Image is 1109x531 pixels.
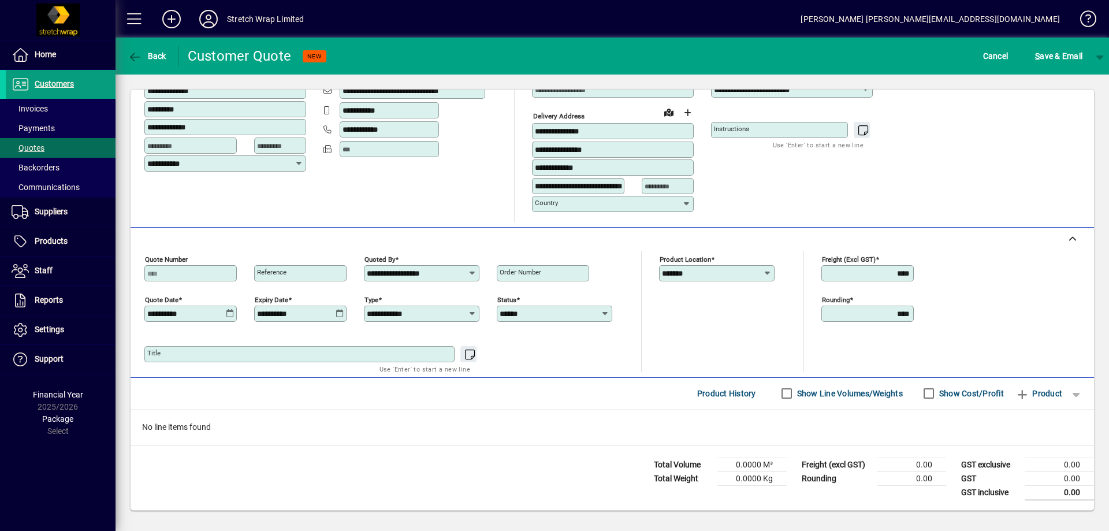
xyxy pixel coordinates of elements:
[1071,2,1095,40] a: Knowledge Base
[697,384,756,403] span: Product History
[12,183,80,192] span: Communications
[717,458,787,471] td: 0.0000 M³
[937,388,1004,399] label: Show Cost/Profit
[116,46,179,66] app-page-header-button: Back
[801,10,1060,28] div: [PERSON_NAME] [PERSON_NAME][EMAIL_ADDRESS][DOMAIN_NAME]
[648,471,717,485] td: Total Weight
[1025,485,1094,500] td: 0.00
[1025,458,1094,471] td: 0.00
[6,257,116,285] a: Staff
[35,295,63,305] span: Reports
[822,295,850,303] mat-label: Rounding
[660,103,678,121] a: View on map
[6,40,116,69] a: Home
[307,53,322,60] span: NEW
[35,207,68,216] span: Suppliers
[877,471,946,485] td: 0.00
[1015,384,1062,403] span: Product
[364,295,378,303] mat-label: Type
[131,410,1094,445] div: No line items found
[147,349,161,357] mat-label: Title
[1029,46,1088,66] button: Save & Email
[188,47,292,65] div: Customer Quote
[822,255,876,263] mat-label: Freight (excl GST)
[955,485,1025,500] td: GST inclusive
[145,255,188,263] mat-label: Quote number
[717,471,787,485] td: 0.0000 Kg
[145,295,178,303] mat-label: Quote date
[379,362,470,376] mat-hint: Use 'Enter' to start a new line
[6,198,116,226] a: Suppliers
[6,345,116,374] a: Support
[678,103,697,122] button: Choose address
[955,458,1025,471] td: GST exclusive
[190,9,227,29] button: Profile
[877,458,946,471] td: 0.00
[35,325,64,334] span: Settings
[648,458,717,471] td: Total Volume
[796,471,877,485] td: Rounding
[535,199,558,207] mat-label: Country
[6,99,116,118] a: Invoices
[1035,47,1082,65] span: ave & Email
[773,138,864,151] mat-hint: Use 'Enter' to start a new line
[128,51,166,61] span: Back
[6,158,116,177] a: Backorders
[6,315,116,344] a: Settings
[255,295,288,303] mat-label: Expiry date
[6,138,116,158] a: Quotes
[714,125,749,133] mat-label: Instructions
[955,471,1025,485] td: GST
[1010,383,1068,404] button: Product
[35,79,74,88] span: Customers
[980,46,1011,66] button: Cancel
[1025,471,1094,485] td: 0.00
[6,177,116,197] a: Communications
[33,390,83,399] span: Financial Year
[795,388,903,399] label: Show Line Volumes/Weights
[12,124,55,133] span: Payments
[796,458,877,471] td: Freight (excl GST)
[125,46,169,66] button: Back
[12,163,59,172] span: Backorders
[35,266,53,275] span: Staff
[153,9,190,29] button: Add
[35,354,64,363] span: Support
[6,227,116,256] a: Products
[1035,51,1040,61] span: S
[42,414,73,424] span: Package
[227,10,304,28] div: Stretch Wrap Limited
[6,118,116,138] a: Payments
[364,255,395,263] mat-label: Quoted by
[693,383,761,404] button: Product History
[6,286,116,315] a: Reports
[35,50,56,59] span: Home
[500,268,541,276] mat-label: Order number
[983,47,1008,65] span: Cancel
[12,143,44,153] span: Quotes
[12,104,48,113] span: Invoices
[35,236,68,246] span: Products
[497,295,516,303] mat-label: Status
[257,268,286,276] mat-label: Reference
[660,255,711,263] mat-label: Product location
